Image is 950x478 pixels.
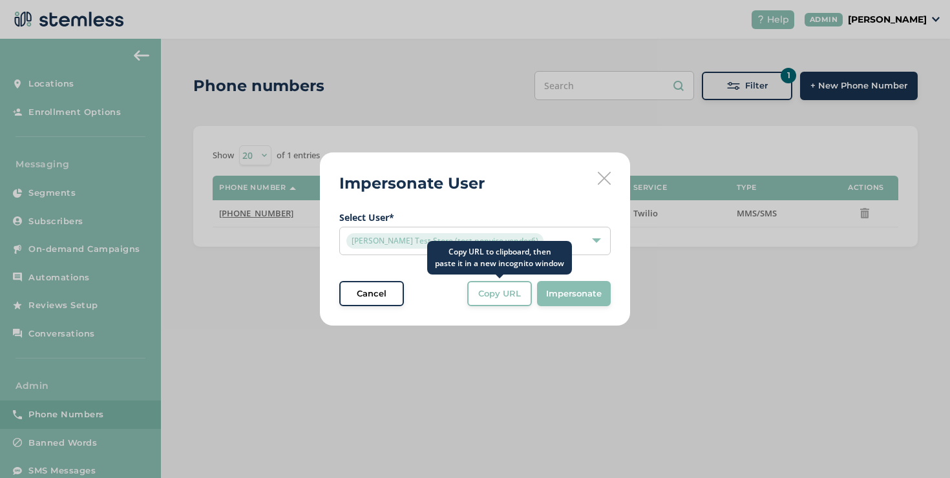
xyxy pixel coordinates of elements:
[346,233,544,249] span: [PERSON_NAME] Test Store (test nonvice vendor6)
[537,281,611,307] button: Impersonate
[885,416,950,478] iframe: Chat Widget
[478,287,521,300] span: Copy URL
[357,287,386,300] span: Cancel
[339,172,485,195] h2: Impersonate User
[339,281,404,307] button: Cancel
[339,211,611,224] label: Select User
[546,287,602,300] span: Impersonate
[467,281,532,307] button: Copy URL
[427,241,572,275] div: Copy URL to clipboard, then paste it in a new incognito window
